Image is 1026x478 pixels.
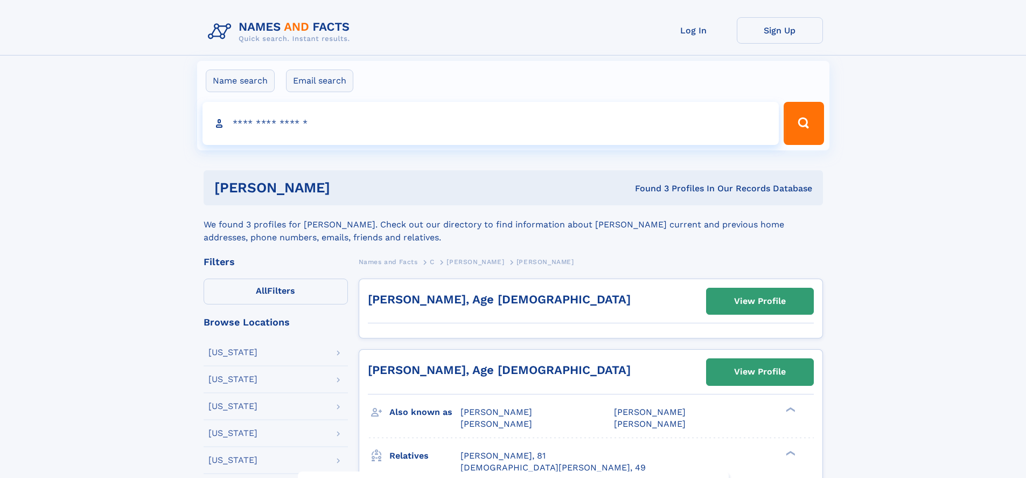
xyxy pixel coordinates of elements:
[783,449,796,456] div: ❯
[389,403,460,421] h3: Also known as
[359,255,418,268] a: Names and Facts
[734,289,786,314] div: View Profile
[446,258,504,266] span: [PERSON_NAME]
[368,363,631,377] a: [PERSON_NAME], Age [DEMOGRAPHIC_DATA]
[430,258,435,266] span: C
[204,279,348,304] label: Filters
[206,70,275,92] label: Name search
[460,462,646,474] a: [DEMOGRAPHIC_DATA][PERSON_NAME], 49
[208,375,257,384] div: [US_STATE]
[208,429,257,438] div: [US_STATE]
[214,181,483,195] h1: [PERSON_NAME]
[614,407,686,417] span: [PERSON_NAME]
[483,183,812,195] div: Found 3 Profiles In Our Records Database
[517,258,574,266] span: [PERSON_NAME]
[446,255,504,268] a: [PERSON_NAME]
[614,419,686,429] span: [PERSON_NAME]
[368,293,631,306] a: [PERSON_NAME], Age [DEMOGRAPHIC_DATA]
[204,17,359,46] img: Logo Names and Facts
[651,17,737,44] a: Log In
[203,102,779,145] input: search input
[208,402,257,411] div: [US_STATE]
[460,407,532,417] span: [PERSON_NAME]
[783,406,796,413] div: ❯
[707,359,813,385] a: View Profile
[204,317,348,327] div: Browse Locations
[208,348,257,357] div: [US_STATE]
[430,255,435,268] a: C
[737,17,823,44] a: Sign Up
[256,286,267,296] span: All
[389,447,460,465] h3: Relatives
[460,419,532,429] span: [PERSON_NAME]
[734,359,786,384] div: View Profile
[208,456,257,465] div: [US_STATE]
[707,288,813,314] a: View Profile
[286,70,353,92] label: Email search
[204,257,348,267] div: Filters
[784,102,823,145] button: Search Button
[460,450,546,462] a: [PERSON_NAME], 81
[204,205,823,244] div: We found 3 profiles for [PERSON_NAME]. Check out our directory to find information about [PERSON_...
